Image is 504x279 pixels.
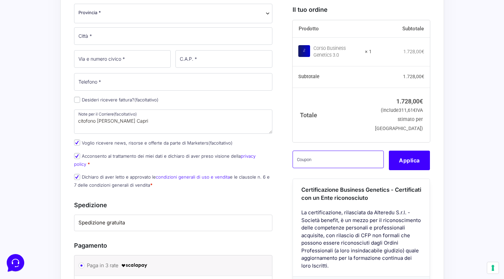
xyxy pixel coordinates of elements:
span: (facoltativo) [208,140,233,146]
input: Cerca un articolo... [15,98,110,105]
div: Corso Business Genetics 3.0 [313,45,361,59]
input: Telefono * [74,73,273,91]
th: Prodotto [293,20,372,38]
label: Paga in 3 rate [87,260,258,271]
img: dark [22,38,35,51]
strong: × 1 [365,49,372,55]
button: Home [5,216,47,232]
h2: Ciao da Marketers 👋 [5,5,113,16]
span: (facoltativo) [134,97,159,102]
textarea: citofono [PERSON_NAME] Capri [74,110,273,134]
span: Certificazione Business Genetics - Certificati con un Ente riconosciuto [301,186,421,201]
th: Subtotale [372,20,430,38]
input: Acconsento al trattamento dei miei dati e dichiaro di aver preso visione dellaprivacy policy [74,153,80,159]
a: privacy policy [74,153,256,166]
a: condizioni generali di uso e vendita [156,174,230,180]
label: Acconsento al trattamento dei miei dati e dichiaro di aver preso visione della [74,153,256,166]
img: scalapay-logo-black.png [121,261,148,270]
img: Corso Business Genetics 3.0 [298,45,310,57]
bdi: 1.728,00 [403,74,424,79]
input: Voglio ricevere news, risorse e offerte da parte di Marketers(facoltativo) [74,139,80,146]
h3: Spedizione [74,200,273,210]
iframe: Customerly Messenger Launcher [5,253,26,273]
h3: Pagamento [74,241,273,250]
span: € [419,97,423,104]
input: Coupon [293,150,384,168]
th: Totale [293,88,372,142]
p: Home [20,226,32,232]
input: Desideri ricevere fattura?(facoltativo) [74,97,80,103]
span: Inizia una conversazione [44,61,99,66]
input: C.A.P. * [175,50,272,68]
span: € [413,107,416,113]
label: Voglio ricevere news, risorse e offerte da parte di Marketers [74,140,233,146]
p: Aiuto [104,226,113,232]
input: Via e numero civico * [74,50,171,68]
label: Desideri ricevere fattura? [74,97,159,102]
button: Applica [389,150,430,170]
small: (include IVA stimato per [GEOGRAPHIC_DATA]) [375,107,423,131]
bdi: 1.728,00 [403,49,424,54]
th: Subtotale [293,66,372,88]
label: Dichiaro di aver letto e approvato le e le clausole n. 6 e 7 delle condizioni generali di vendita [74,174,270,187]
input: Città * [74,27,273,45]
label: Spedizione gratuita [78,219,268,227]
span: € [422,49,424,54]
img: dark [11,38,24,51]
span: 311,61 [399,107,416,113]
p: Messaggi [58,226,76,232]
img: dark [32,38,46,51]
button: Aiuto [88,216,129,232]
h3: Il tuo ordine [293,5,430,14]
span: Trova una risposta [11,84,53,89]
button: Messaggi [47,216,88,232]
bdi: 1.728,00 [396,97,423,104]
button: Le tue preferenze relative al consenso per le tecnologie di tracciamento [487,262,499,274]
span: Provincia [74,4,273,23]
span: Provincia * [78,9,101,16]
button: Inizia una conversazione [11,57,124,70]
input: Dichiaro di aver letto e approvato lecondizioni generali di uso e venditae le clausole n. 6 e 7 d... [74,174,80,180]
div: La certificazione, rilasciata da Alteredu S.r.l. - Società benefit, è un mezzo per il riconoscime... [293,209,430,276]
span: Le tue conversazioni [11,27,57,32]
a: Apri Centro Assistenza [72,84,124,89]
span: € [422,74,424,79]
